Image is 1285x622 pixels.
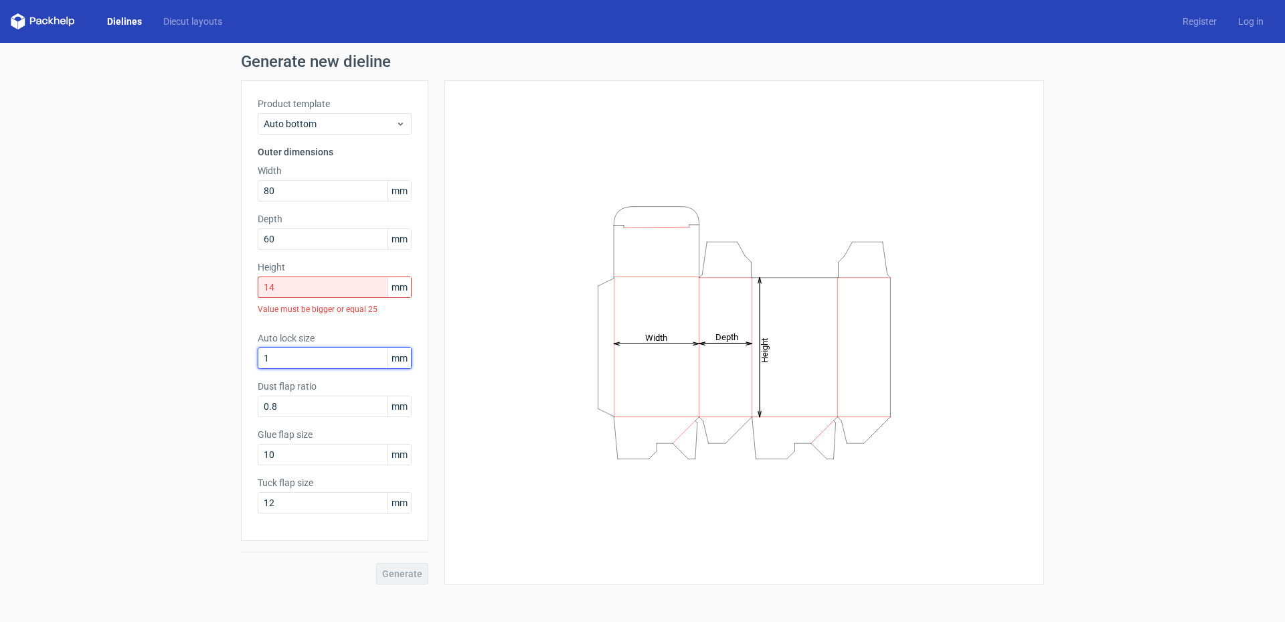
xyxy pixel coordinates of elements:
span: mm [388,493,411,513]
h3: Outer dimensions [258,145,412,159]
a: Dielines [96,15,153,28]
span: mm [388,277,411,297]
label: Glue flap size [258,428,412,441]
a: Log in [1227,15,1274,28]
label: Depth [258,212,412,226]
a: Diecut layouts [153,15,233,28]
div: Value must be bigger or equal 25 [258,298,412,321]
tspan: Depth [715,332,738,342]
label: Auto lock size [258,331,412,345]
a: Register [1172,15,1227,28]
label: Height [258,260,412,274]
label: Product template [258,97,412,110]
span: mm [388,445,411,465]
h1: Generate new dieline [241,54,1044,70]
span: Auto bottom [264,117,396,131]
label: Dust flap ratio [258,380,412,393]
tspan: Height [760,337,770,362]
span: mm [388,181,411,201]
span: mm [388,348,411,368]
tspan: Width [645,332,667,342]
label: Tuck flap size [258,476,412,489]
label: Width [258,164,412,177]
span: mm [388,396,411,416]
span: mm [388,229,411,249]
